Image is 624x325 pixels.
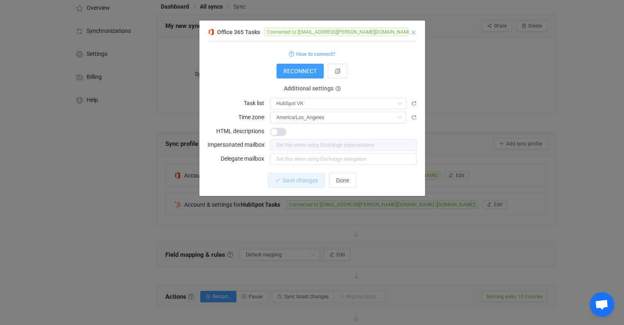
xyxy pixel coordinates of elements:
[336,177,349,184] span: Done
[268,173,325,188] button: Save changes
[590,292,614,317] div: Open chat
[221,153,269,164] label: Delegate mailbox
[208,139,270,150] label: Impersonated mailbox
[270,139,417,151] input: Set this when using Exchange impersonation
[270,153,417,165] input: Set this when using Exchange delegation
[283,177,318,184] span: Save changes
[199,21,425,196] div: dialog
[329,173,356,188] button: Done
[216,125,269,137] label: HTML descriptions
